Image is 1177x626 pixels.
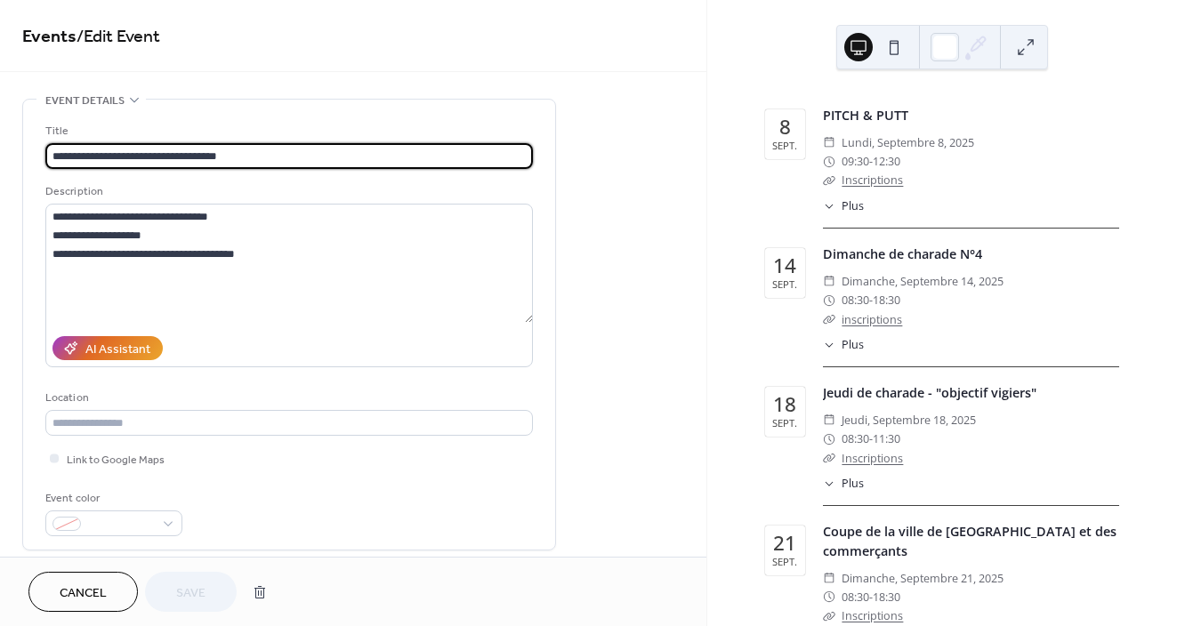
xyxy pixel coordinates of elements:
[842,291,869,309] span: 08:30
[823,107,908,124] a: PITCH & PUTT
[823,152,835,171] div: ​
[823,606,835,625] div: ​
[772,418,797,428] div: sept.
[28,572,138,612] button: Cancel
[823,411,835,429] div: ​
[77,20,160,54] span: / Edit Event
[842,173,903,188] a: Inscriptions
[823,337,835,354] div: ​
[22,20,77,54] a: Events
[873,291,900,309] span: 18:30
[823,337,865,354] button: ​Plus
[823,449,835,468] div: ​
[823,291,835,309] div: ​
[772,279,797,289] div: sept.
[773,256,796,277] div: 14
[842,152,869,171] span: 09:30
[823,272,835,291] div: ​
[842,608,903,623] a: Inscriptions
[60,584,107,603] span: Cancel
[842,588,869,606] span: 08:30
[773,395,796,415] div: 18
[842,198,864,215] span: Plus
[773,534,796,554] div: 21
[842,337,864,354] span: Plus
[823,198,835,215] div: ​
[869,291,873,309] span: -
[823,588,835,606] div: ​
[67,451,165,469] span: Link to Google Maps
[873,152,900,171] span: 12:30
[823,171,835,189] div: ​
[823,198,865,215] button: ​Plus
[842,476,864,493] span: Plus
[842,312,902,327] a: inscriptions
[45,389,529,407] div: Location
[823,384,1036,401] a: Jeudi de charade - "objectif vigiers"
[842,451,903,466] a: Inscriptions
[823,476,835,493] div: ​
[823,476,865,493] button: ​Plus
[823,310,835,329] div: ​
[869,588,873,606] span: -
[52,336,163,360] button: AI Assistant
[45,122,529,140] div: Title
[823,133,835,152] div: ​
[823,523,1117,559] a: Coupe de la ville de [GEOGRAPHIC_DATA] et des commerçants
[842,429,869,448] span: 08:30
[779,117,791,138] div: 8
[823,245,982,262] a: Dimanche de charade N°4
[772,557,797,566] div: sept.
[45,489,179,508] div: Event color
[823,569,835,588] div: ​
[85,341,150,359] div: AI Assistant
[873,429,900,448] span: 11:30
[869,152,873,171] span: -
[842,569,1004,588] span: dimanche, septembre 21, 2025
[45,92,125,110] span: Event details
[869,429,873,448] span: -
[823,429,835,448] div: ​
[842,272,1004,291] span: dimanche, septembre 14, 2025
[873,588,900,606] span: 18:30
[772,140,797,150] div: sept.
[842,411,976,429] span: jeudi, septembre 18, 2025
[842,133,974,152] span: lundi, septembre 8, 2025
[45,182,529,201] div: Description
